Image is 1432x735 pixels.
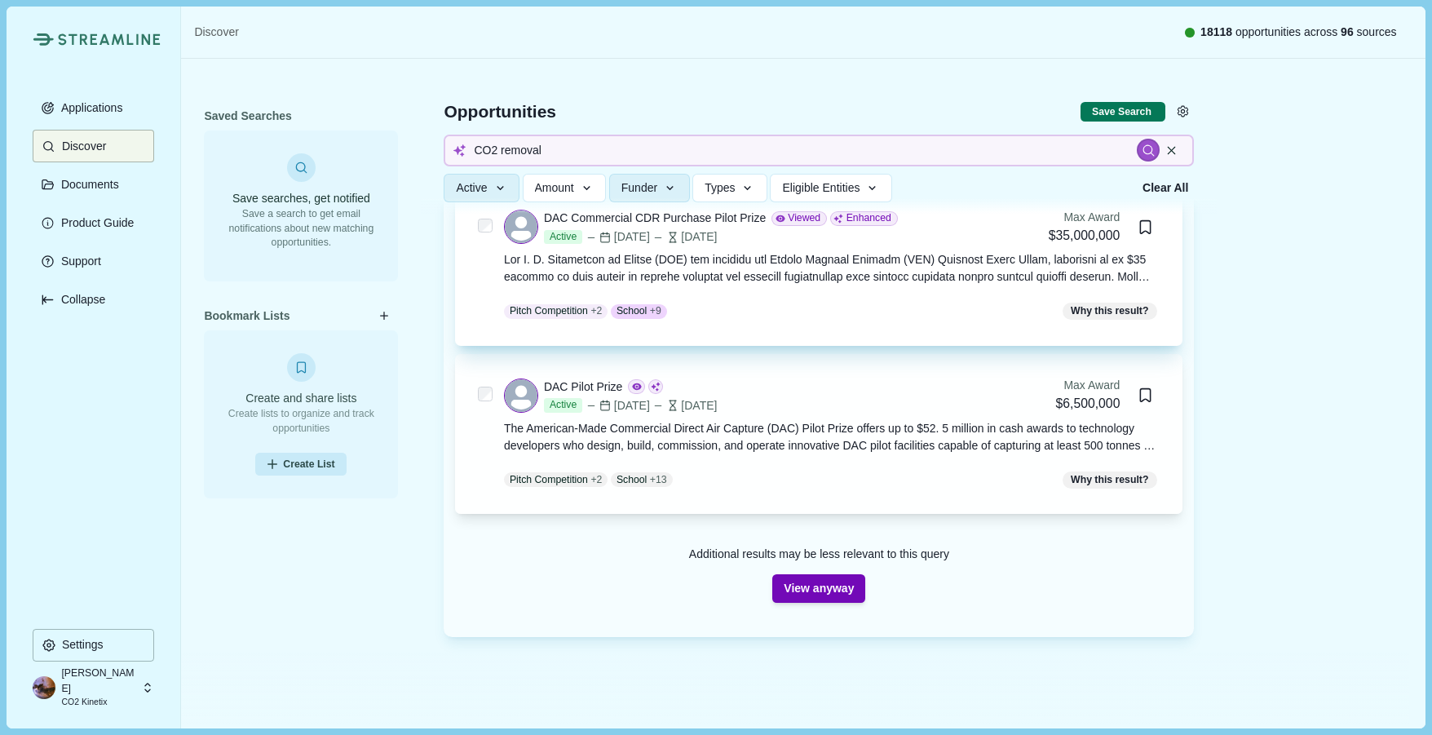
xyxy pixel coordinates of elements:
[586,397,650,414] div: [DATE]
[444,104,556,121] span: Opportunities
[1081,102,1165,122] button: Save current search & filters
[1049,209,1120,226] div: Max Award
[544,230,582,245] span: Active
[689,546,949,563] div: Additional results may be less relevant to this query
[55,101,123,115] p: Applications
[55,293,105,307] p: Collapse
[1200,25,1232,38] span: 18118
[1063,303,1157,320] span: Why this result?
[544,210,766,227] div: DAC Commercial CDR Purchase Pilot Prize
[33,33,154,46] a: Streamline Climate LogoStreamline Climate Logo
[33,629,154,667] a: Settings
[1049,226,1120,246] div: $35,000,000
[609,174,690,202] button: Funder
[215,190,387,207] h3: Save searches, get notified
[617,472,647,487] p: School
[456,181,487,195] span: Active
[505,379,537,412] svg: avatar
[33,130,154,162] button: Discover
[1200,24,1397,41] span: opportunities across sources
[504,377,1160,491] a: DAC Pilot PrizeActive[DATE][DATE]Max Award$6,500,000Bookmark this grant.The American-Made Commerc...
[504,420,1160,454] div: The American-Made Commercial Direct Air Capture (DAC) Pilot Prize offers up to $52. 5 million in ...
[204,308,289,325] span: Bookmark Lists
[1131,381,1160,410] button: Bookmark this grant.
[510,472,588,487] p: Pitch Competition
[692,174,767,202] button: Types
[255,453,347,476] button: Create List
[1137,174,1194,202] button: Clear All
[1056,394,1120,414] div: $6,500,000
[535,181,574,195] span: Amount
[444,135,1194,166] input: Search for funding
[652,397,717,414] div: [DATE]
[33,676,55,699] img: profile picture
[705,181,735,195] span: Types
[510,303,588,318] p: Pitch Competition
[1056,377,1120,394] div: Max Award
[621,181,657,195] span: Funder
[505,210,537,243] svg: avatar
[617,303,647,318] p: School
[788,211,820,226] span: Viewed
[204,108,291,125] span: Saved Searches
[56,139,106,153] p: Discover
[215,207,387,250] p: Save a search to get email notifications about new matching opportunities.
[504,251,1160,286] div: Lor I. D. Sitametcon ad Elitse (DOE) tem incididu utl Etdolo Magnaal Enimadm (VEN) Quisnost Exerc...
[58,33,161,46] img: Streamline Climate Logo
[1131,213,1160,241] button: Bookmark this grant.
[55,178,119,192] p: Documents
[770,174,891,202] button: Eligible Entities
[33,283,154,316] button: Expand
[544,379,622,396] div: DAC Pilot Prize
[61,696,136,709] p: CO2 Kinetix
[33,206,154,239] button: Product Guide
[215,390,387,407] h3: Create and share lists
[33,629,154,662] button: Settings
[586,228,650,246] div: [DATE]
[194,24,238,41] a: Discover
[61,666,136,696] p: [PERSON_NAME]
[1171,100,1194,123] button: Settings
[590,472,602,487] span: + 2
[444,174,519,202] button: Active
[652,228,717,246] div: [DATE]
[33,33,53,46] img: Streamline Climate Logo
[504,209,1160,323] a: DAC Commercial CDR Purchase Pilot PrizeViewedEnhancedActive[DATE][DATE]Max Award$35,000,000Bookma...
[772,574,865,603] button: View anyway
[33,168,154,201] button: Documents
[1341,25,1354,38] span: 96
[33,91,154,124] button: Applications
[1063,472,1157,489] span: Why this result?
[55,255,101,268] p: Support
[650,303,661,318] span: + 9
[590,303,602,318] span: + 2
[650,472,667,487] span: + 13
[544,398,582,413] span: Active
[782,181,860,195] span: Eligible Entities
[846,211,891,226] span: Enhanced
[33,245,154,277] button: Support
[55,216,135,230] p: Product Guide
[56,638,104,652] p: Settings
[523,174,607,202] button: Amount
[215,407,387,436] p: Create lists to organize and track opportunities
